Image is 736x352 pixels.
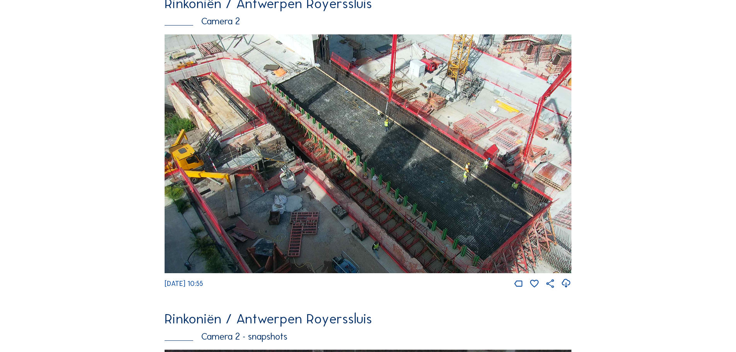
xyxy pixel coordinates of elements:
div: Camera 2 - snapshots [165,332,571,342]
div: Camera 2 [165,17,571,26]
div: Rinkoniën / Antwerpen Royerssluis [165,312,571,326]
span: [DATE] 10:55 [165,279,203,288]
img: Image [165,34,571,273]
